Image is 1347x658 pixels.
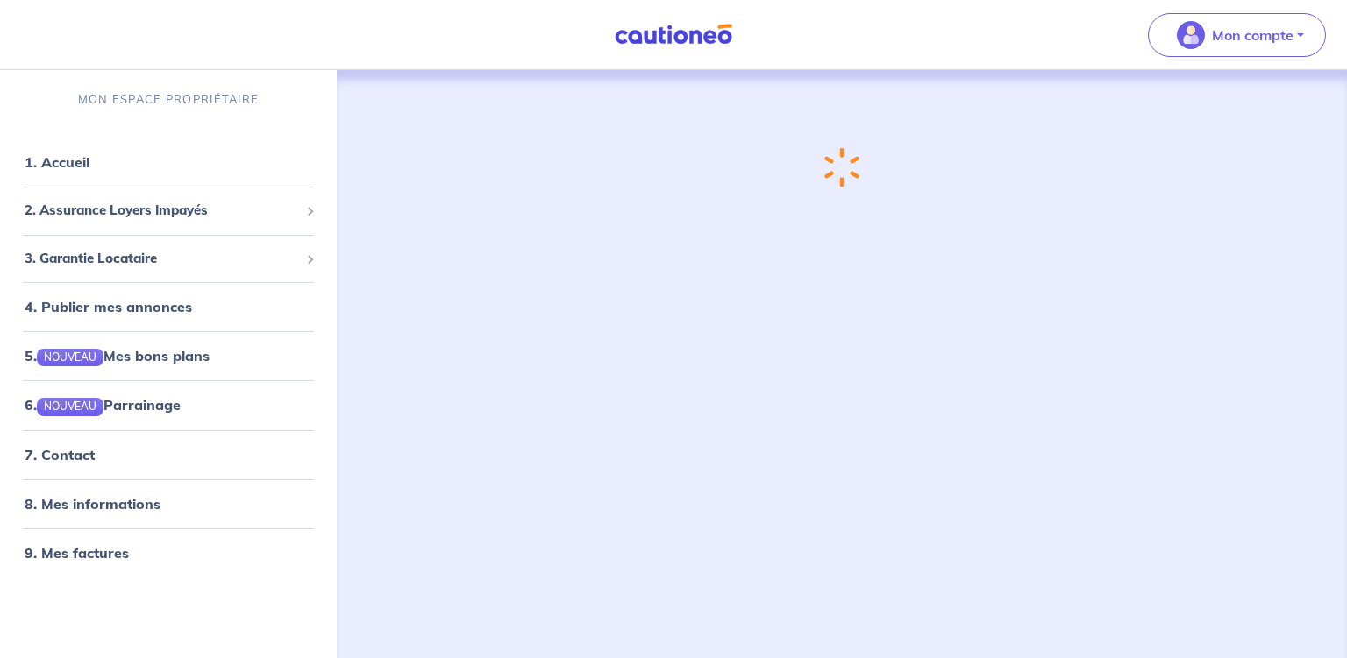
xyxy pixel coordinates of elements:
[7,437,330,472] div: 7. Contact
[25,347,210,364] a: 5.NOUVEAUMes bons plans
[1212,25,1294,46] p: Mon compte
[1177,21,1205,49] img: illu_account_valid_menu.svg
[7,289,330,324] div: 4. Publier mes annonces
[608,24,739,46] img: Cautioneo
[25,446,95,463] a: 7. Contact
[25,544,129,562] a: 9. Mes factures
[7,242,330,276] div: 3. Garantie Locataire
[1148,13,1326,57] button: illu_account_valid_menu.svgMon compte
[25,153,89,171] a: 1. Accueil
[78,91,259,108] p: MON ESPACE PROPRIÉTAIRE
[25,201,299,221] span: 2. Assurance Loyers Impayés
[25,298,192,315] a: 4. Publier mes annonces
[25,396,181,414] a: 6.NOUVEAUParrainage
[7,145,330,180] div: 1. Accueil
[7,338,330,373] div: 5.NOUVEAUMes bons plans
[7,387,330,422] div: 6.NOUVEAUParrainage
[7,535,330,570] div: 9. Mes factures
[7,486,330,521] div: 8. Mes informations
[824,147,859,187] img: loading-spinner
[25,249,299,269] span: 3. Garantie Locataire
[7,194,330,228] div: 2. Assurance Loyers Impayés
[25,495,160,513] a: 8. Mes informations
